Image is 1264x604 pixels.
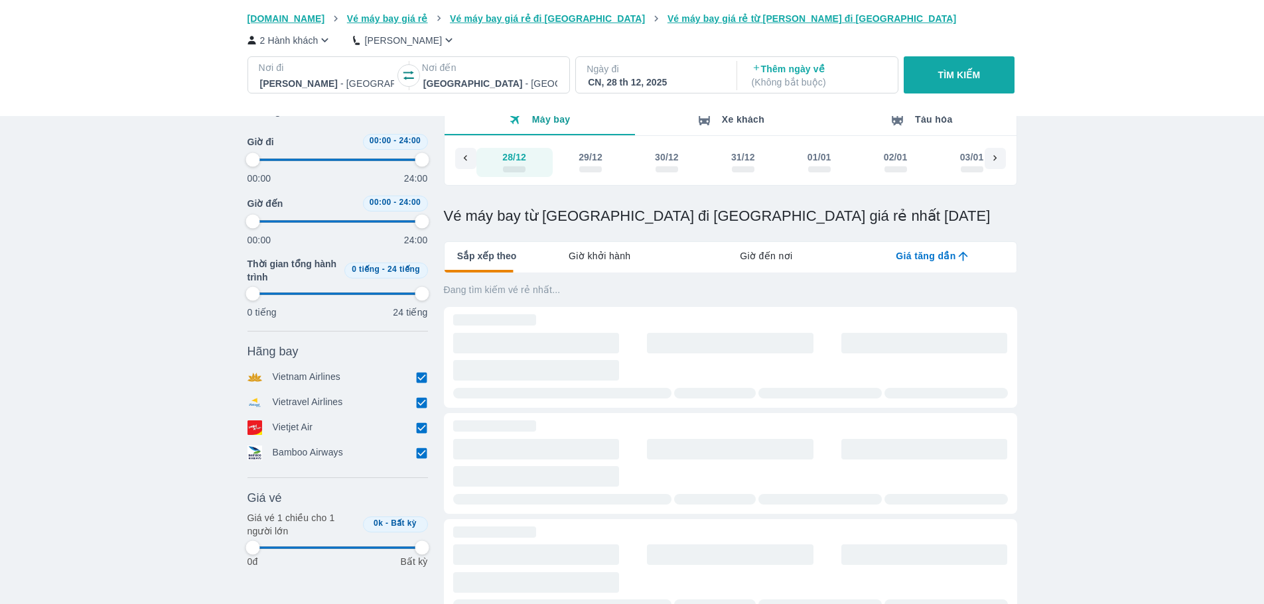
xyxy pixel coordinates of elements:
button: 2 Hành khách [247,33,332,47]
p: 24 tiếng [393,306,427,319]
span: 24 tiếng [387,265,420,274]
p: 00:00 [247,233,271,247]
div: 29/12 [579,151,602,164]
p: Thêm ngày về [752,62,886,89]
p: 24:00 [404,233,428,247]
p: Vietravel Airlines [273,395,343,410]
p: Vietjet Air [273,420,313,435]
span: Hãng bay [247,343,299,359]
span: 24:00 [399,198,421,207]
span: Tàu hỏa [915,114,953,125]
div: 02/01 [884,151,908,164]
p: Đang tìm kiếm vé rẻ nhất... [444,283,1017,296]
span: - [382,265,385,274]
p: Bất kỳ [400,555,427,568]
span: - [393,198,396,207]
span: Bất kỳ [391,518,417,528]
span: 00:00 [370,136,391,145]
span: Vé máy bay giá rẻ đi [GEOGRAPHIC_DATA] [450,13,645,24]
button: [PERSON_NAME] [353,33,456,47]
span: Giá tăng dần [896,249,955,263]
div: 28/12 [502,151,526,164]
span: Thời gian tổng hành trình [247,257,339,284]
span: 0 tiếng [352,265,380,274]
div: 31/12 [731,151,755,164]
span: Xe khách [722,114,764,125]
div: 01/01 [808,151,831,164]
p: Ngày đi [587,62,723,76]
span: - [386,518,388,528]
p: 2 Hành khách [260,34,318,47]
p: 24:00 [404,172,428,185]
div: lab API tabs example [516,242,1016,270]
span: 0k [374,518,383,528]
nav: breadcrumb [247,12,1017,25]
span: - [393,136,396,145]
span: Vé máy bay giá rẻ [347,13,428,24]
p: Bamboo Airways [273,446,343,460]
span: 24:00 [399,136,421,145]
h1: Vé máy bay từ [GEOGRAPHIC_DATA] đi [GEOGRAPHIC_DATA] giá rẻ nhất [DATE] [444,207,1017,225]
span: Giờ đi [247,135,274,149]
span: Máy bay [532,114,571,125]
span: Giá vé [247,490,282,506]
span: [DOMAIN_NAME] [247,13,325,24]
div: CN, 28 th 12, 2025 [588,76,722,89]
p: 0 tiếng [247,306,277,319]
p: Giá vé 1 chiều cho 1 người lớn [247,511,358,538]
span: Giờ khởi hành [569,249,630,263]
p: TÌM KIẾM [938,68,981,82]
p: Vietnam Airlines [273,370,341,385]
p: Nơi đến [422,61,559,74]
div: 30/12 [655,151,679,164]
p: [PERSON_NAME] [364,34,442,47]
button: TÌM KIẾM [904,56,1015,93]
p: Nơi đi [259,61,395,74]
p: ( Không bắt buộc ) [752,76,886,89]
p: 0đ [247,555,258,568]
div: 03/01 [960,151,984,164]
p: 00:00 [247,172,271,185]
span: Sắp xếp theo [457,249,517,263]
span: Giờ đến nơi [740,249,792,263]
span: Giờ đến [247,197,283,210]
span: 00:00 [370,198,391,207]
span: Vé máy bay giá rẻ từ [PERSON_NAME] đi [GEOGRAPHIC_DATA] [667,13,957,24]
